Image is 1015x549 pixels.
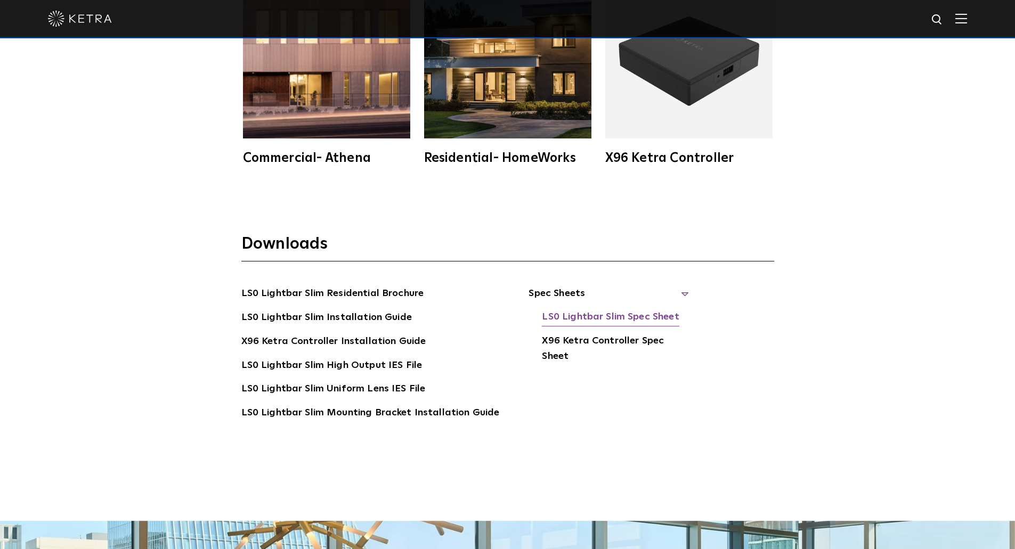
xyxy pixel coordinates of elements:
a: LS0 Lightbar Slim Spec Sheet [542,309,679,326]
div: Commercial- Athena [243,152,410,165]
span: Spec Sheets [529,286,688,309]
div: Residential- HomeWorks [424,152,591,165]
img: ketra-logo-2019-white [48,11,112,27]
a: X96 Ketra Controller Spec Sheet [542,333,688,366]
h3: Downloads [241,234,774,261]
a: LS0 Lightbar Slim Mounting Bracket Installation Guide [241,405,500,422]
a: LS0 Lightbar Slim High Output IES File [241,358,423,375]
img: search icon [931,13,944,27]
a: X96 Ketra Controller Installation Guide [241,334,426,351]
img: Hamburger%20Nav.svg [955,13,967,23]
div: X96 Ketra Controller [605,152,773,165]
a: LS0 Lightbar Slim Residential Brochure [241,286,424,303]
a: LS0 Lightbar Slim Installation Guide [241,310,412,327]
a: LS0 Lightbar Slim Uniform Lens IES File [241,381,426,398]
